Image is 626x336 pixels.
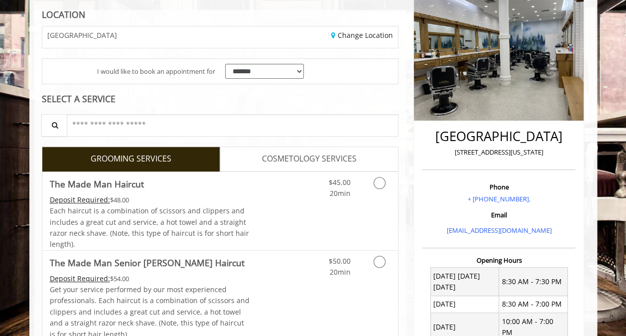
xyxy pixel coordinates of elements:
span: This service needs some Advance to be paid before we block your appointment [50,274,110,283]
span: GROOMING SERVICES [91,153,171,166]
td: 8:30 AM - 7:30 PM [499,268,568,296]
span: 20min [329,267,350,277]
h3: Email [425,211,573,218]
div: $48.00 [50,194,250,205]
span: $50.00 [328,256,350,266]
span: 20min [329,188,350,198]
span: $45.00 [328,177,350,187]
p: [STREET_ADDRESS][US_STATE] [425,147,573,158]
a: Change Location [331,30,393,40]
a: + [PHONE_NUMBER]. [468,194,530,203]
h3: Phone [425,183,573,190]
span: [GEOGRAPHIC_DATA] [47,31,117,39]
td: [DATE] [DATE] [DATE] [430,268,499,296]
b: LOCATION [42,8,85,20]
td: [DATE] [430,296,499,313]
div: $54.00 [50,273,250,284]
span: This service needs some Advance to be paid before we block your appointment [50,195,110,204]
td: 8:30 AM - 7:00 PM [499,296,568,313]
span: I would like to book an appointment for [97,66,215,77]
span: Each haircut is a combination of scissors and clippers and includes a great cut and service, a ho... [50,206,249,249]
b: The Made Man Haircut [50,177,144,191]
b: The Made Man Senior [PERSON_NAME] Haircut [50,256,245,270]
div: SELECT A SERVICE [42,94,399,104]
button: Service Search [41,114,67,137]
h3: Opening Hours [422,257,575,264]
span: COSMETOLOGY SERVICES [262,153,357,166]
a: [EMAIL_ADDRESS][DOMAIN_NAME] [446,226,551,235]
h2: [GEOGRAPHIC_DATA] [425,129,573,144]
